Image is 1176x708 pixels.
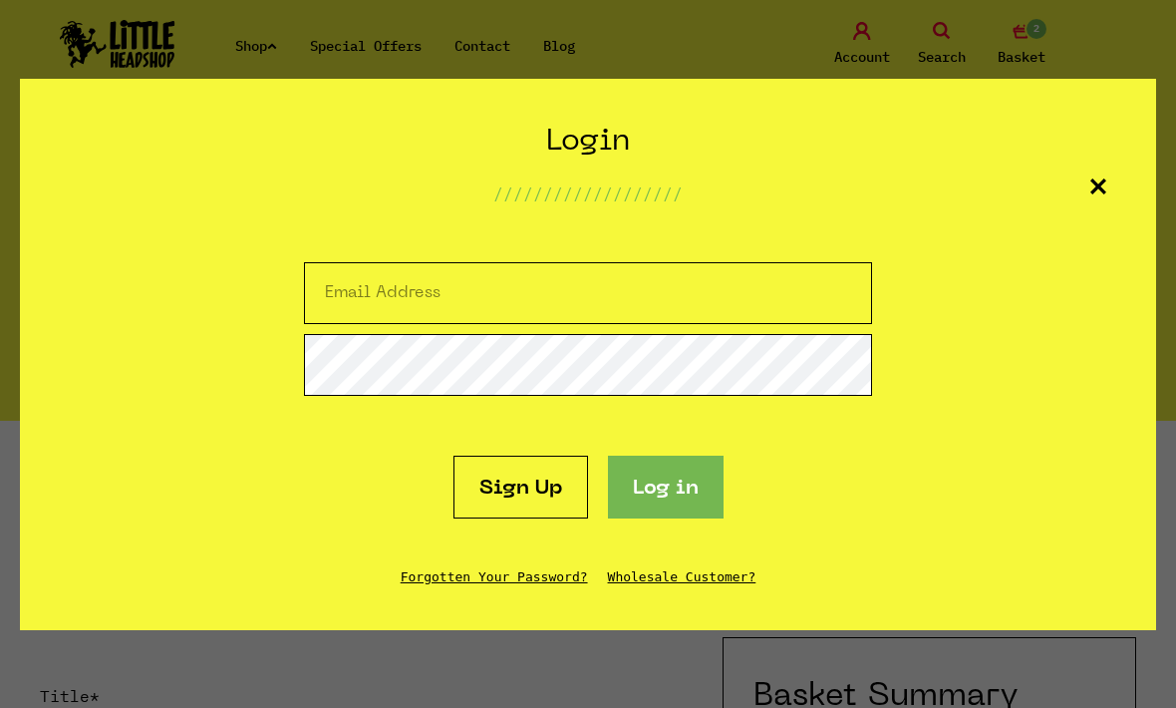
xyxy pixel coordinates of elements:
a: Wholesale Customer? [608,569,756,584]
h2: Login [493,124,683,162]
a: Sign Up [453,456,588,519]
p: /////////////////// [493,181,683,205]
a: Forgotten Your Password? [401,569,588,584]
button: Log in [608,456,724,519]
input: Email Address [304,262,872,324]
